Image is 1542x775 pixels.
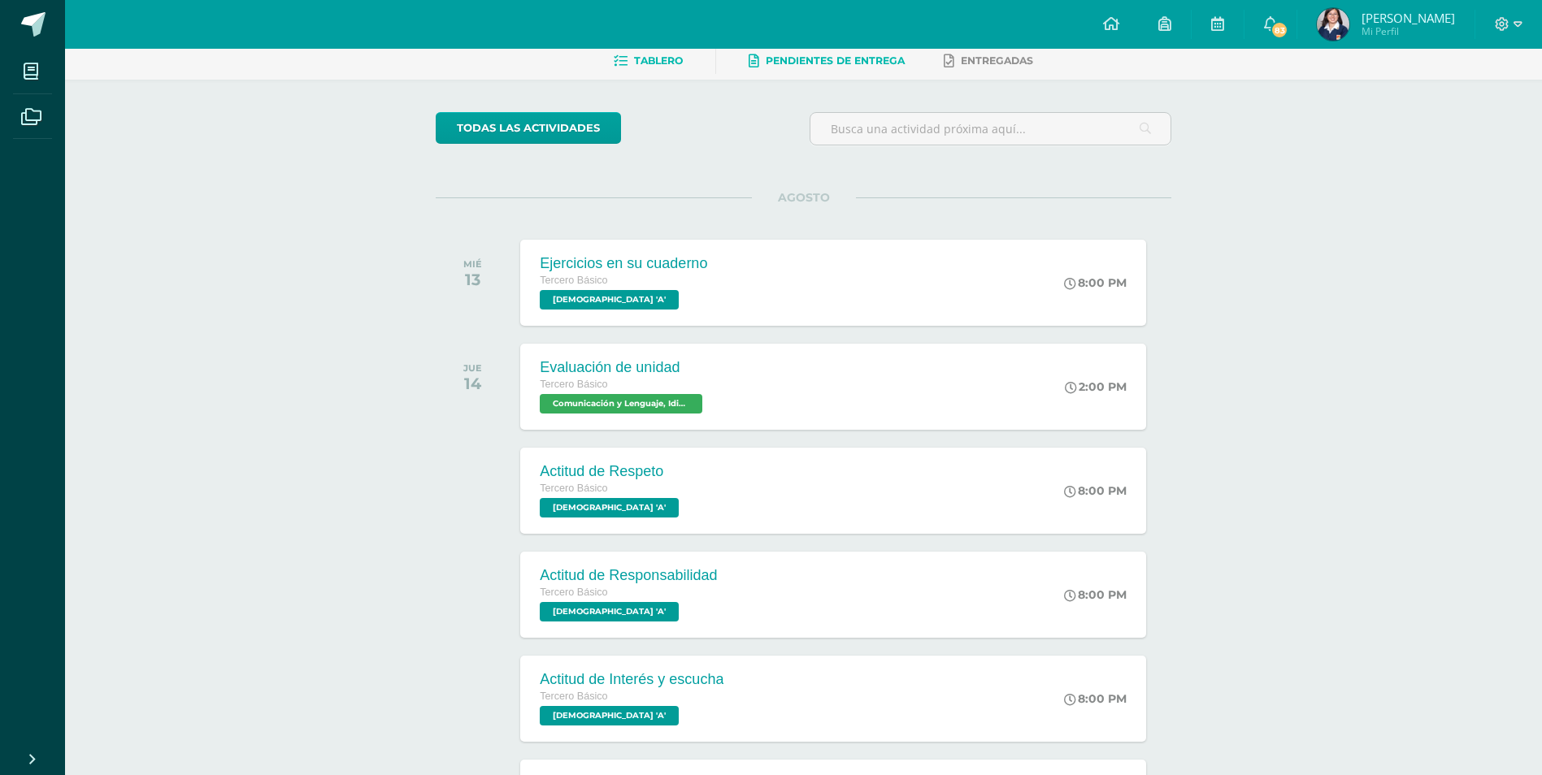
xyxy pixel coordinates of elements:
[1064,691,1127,706] div: 8:00 PM
[1362,10,1455,26] span: [PERSON_NAME]
[436,112,621,144] a: todas las Actividades
[944,48,1033,74] a: Entregadas
[540,255,707,272] div: Ejercicios en su cuaderno
[1064,483,1127,498] div: 8:00 PM
[540,359,706,376] div: Evaluación de unidad
[540,275,607,286] span: Tercero Básico
[634,54,683,67] span: Tablero
[766,54,905,67] span: Pendientes de entrega
[463,362,482,374] div: JUE
[540,379,607,390] span: Tercero Básico
[1271,21,1288,39] span: 83
[540,587,607,598] span: Tercero Básico
[540,394,702,413] span: Comunicación y Lenguaje, Idioma Español 'A'
[961,54,1033,67] span: Entregadas
[540,671,723,688] div: Actitud de Interés y escucha
[1317,8,1349,41] img: 067751ae98dcbabc3ba6d592e166cf8b.png
[1362,24,1455,38] span: Mi Perfil
[749,48,905,74] a: Pendientes de entrega
[540,567,717,584] div: Actitud de Responsabilidad
[540,290,679,310] span: Evangelización 'A'
[540,691,607,702] span: Tercero Básico
[1064,275,1127,290] div: 8:00 PM
[463,258,482,270] div: MIÉ
[463,270,482,289] div: 13
[1065,379,1127,394] div: 2:00 PM
[614,48,683,74] a: Tablero
[540,463,683,480] div: Actitud de Respeto
[1064,587,1127,602] div: 8:00 PM
[752,190,856,205] span: AGOSTO
[540,706,679,725] span: Evangelización 'A'
[540,602,679,621] span: Evangelización 'A'
[463,374,482,393] div: 14
[810,113,1171,145] input: Busca una actividad próxima aquí...
[540,483,607,494] span: Tercero Básico
[540,498,679,517] span: Evangelización 'A'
